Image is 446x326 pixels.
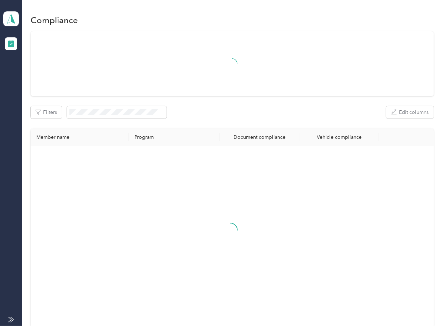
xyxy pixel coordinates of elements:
h1: Compliance [31,16,78,24]
button: Edit columns [386,106,434,119]
th: Member name [31,128,128,146]
th: Program [129,128,220,146]
button: Filters [31,106,62,119]
iframe: Everlance-gr Chat Button Frame [406,286,446,326]
div: Vehicle compliance [305,134,373,140]
div: Document compliance [225,134,294,140]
